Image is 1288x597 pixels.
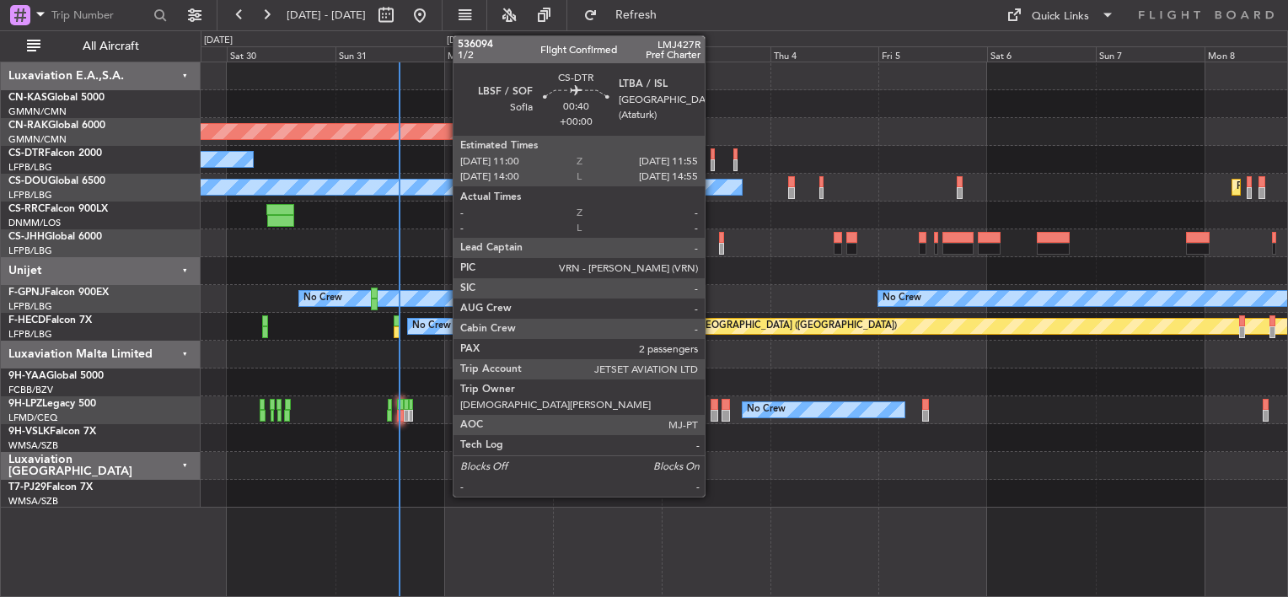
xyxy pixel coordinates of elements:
a: LFPB/LBG [8,300,52,313]
span: 9H-VSLK [8,427,50,437]
a: WMSA/SZB [8,439,58,452]
span: [DATE] - [DATE] [287,8,366,23]
a: GMMN/CMN [8,105,67,118]
span: F-HECD [8,315,46,325]
a: WMSA/SZB [8,495,58,508]
div: Sat 30 [227,46,335,62]
div: [DATE] [204,34,233,48]
a: 9H-VSLKFalcon 7X [8,427,96,437]
a: F-HECDFalcon 7X [8,315,92,325]
button: Refresh [576,2,677,29]
span: All Aircraft [44,40,178,52]
span: CS-JHH [8,232,45,242]
div: Planned Maint [GEOGRAPHIC_DATA] ([GEOGRAPHIC_DATA]) [480,286,745,311]
span: Refresh [601,9,672,21]
a: CS-RRCFalcon 900LX [8,204,108,214]
span: CS-RRC [8,204,45,214]
span: F-GPNJ [8,288,45,298]
a: LFMD/CEQ [8,411,57,424]
div: No Crew [883,286,921,311]
div: Sun 7 [1096,46,1205,62]
input: Trip Number [51,3,148,28]
a: FCBB/BZV [8,384,53,396]
button: All Aircraft [19,33,183,60]
span: 9H-YAA [8,371,46,381]
div: Mon 1 [444,46,553,62]
div: Thu 4 [770,46,879,62]
a: 9H-YAAGlobal 5000 [8,371,104,381]
span: CS-DTR [8,148,45,159]
a: CN-RAKGlobal 6000 [8,121,105,131]
a: F-GPNJFalcon 900EX [8,288,109,298]
a: CS-JHHGlobal 6000 [8,232,102,242]
a: CN-KASGlobal 5000 [8,93,105,103]
div: Planned Maint [GEOGRAPHIC_DATA] ([GEOGRAPHIC_DATA]) [611,230,877,255]
span: CS-DOU [8,176,48,186]
a: DNMM/LOS [8,217,61,229]
div: Wed 3 [662,46,770,62]
div: No Crew [412,314,451,339]
div: No Crew [303,286,342,311]
span: T7-PJ29 [8,482,46,492]
a: T7-PJ29Falcon 7X [8,482,93,492]
span: CN-KAS [8,93,47,103]
div: Fri 5 [878,46,987,62]
a: LFPB/LBG [8,189,52,202]
a: LFPB/LBG [8,245,52,257]
a: CS-DTRFalcon 2000 [8,148,102,159]
div: [DATE] [447,34,475,48]
a: LFPB/LBG [8,161,52,174]
a: GMMN/CMN [8,133,67,146]
a: 9H-LPZLegacy 500 [8,399,96,409]
a: LFPB/LBG [8,328,52,341]
span: CN-RAK [8,121,48,131]
div: Tue 2 [553,46,662,62]
div: Sun 31 [335,46,444,62]
div: No Crew [747,397,786,422]
div: Planned Maint [GEOGRAPHIC_DATA] ([GEOGRAPHIC_DATA]) [631,314,897,339]
span: 9H-LPZ [8,399,42,409]
a: CS-DOUGlobal 6500 [8,176,105,186]
div: Quick Links [1032,8,1089,25]
div: Sat 6 [987,46,1096,62]
button: Quick Links [998,2,1123,29]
